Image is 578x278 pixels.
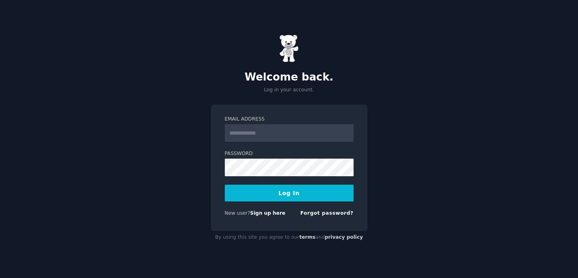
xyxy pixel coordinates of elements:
[225,150,354,157] label: Password
[299,234,315,240] a: terms
[300,210,354,216] a: Forgot password?
[279,34,299,62] img: Gummy Bear
[225,116,354,123] label: Email Address
[325,234,363,240] a: privacy policy
[211,231,368,244] div: By using this site you agree to our and
[211,71,368,84] h2: Welcome back.
[250,210,285,216] a: Sign up here
[225,185,354,201] button: Log In
[211,87,368,94] p: Log in your account.
[225,210,250,216] span: New user?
